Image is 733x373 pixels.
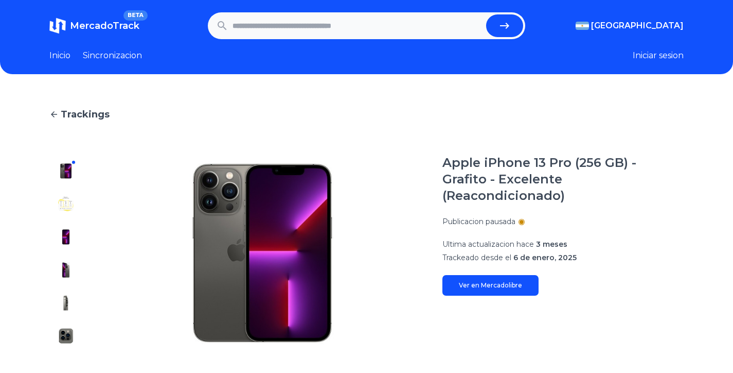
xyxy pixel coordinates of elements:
img: Apple iPhone 13 Pro (256 GB) - Grafito - Excelente (Reacondicionado) [58,196,74,212]
span: 3 meses [536,240,567,249]
span: BETA [123,10,148,21]
p: Publicacion pausada [442,216,515,227]
a: Sincronizacion [83,49,142,62]
img: Apple iPhone 13 Pro (256 GB) - Grafito - Excelente (Reacondicionado) [58,262,74,278]
span: Trackings [61,107,110,122]
span: 6 de enero, 2025 [513,253,577,262]
button: Iniciar sesion [633,49,684,62]
img: Argentina [576,22,589,30]
img: Apple iPhone 13 Pro (256 GB) - Grafito - Excelente (Reacondicionado) [58,229,74,245]
a: Trackings [49,107,684,122]
img: Apple iPhone 13 Pro (256 GB) - Grafito - Excelente (Reacondicionado) [58,328,74,344]
span: [GEOGRAPHIC_DATA] [591,20,684,32]
img: Apple iPhone 13 Pro (256 GB) - Grafito - Excelente (Reacondicionado) [58,295,74,311]
span: Trackeado desde el [442,253,511,262]
img: MercadoTrack [49,18,66,34]
a: Ver en Mercadolibre [442,275,539,296]
a: Inicio [49,49,70,62]
span: MercadoTrack [70,20,139,31]
span: Ultima actualizacion hace [442,240,534,249]
img: Apple iPhone 13 Pro (256 GB) - Grafito - Excelente (Reacondicionado) [58,163,74,179]
h1: Apple iPhone 13 Pro (256 GB) - Grafito - Excelente (Reacondicionado) [442,155,684,204]
button: [GEOGRAPHIC_DATA] [576,20,684,32]
img: Apple iPhone 13 Pro (256 GB) - Grafito - Excelente (Reacondicionado) [103,155,422,352]
a: MercadoTrackBETA [49,18,139,34]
